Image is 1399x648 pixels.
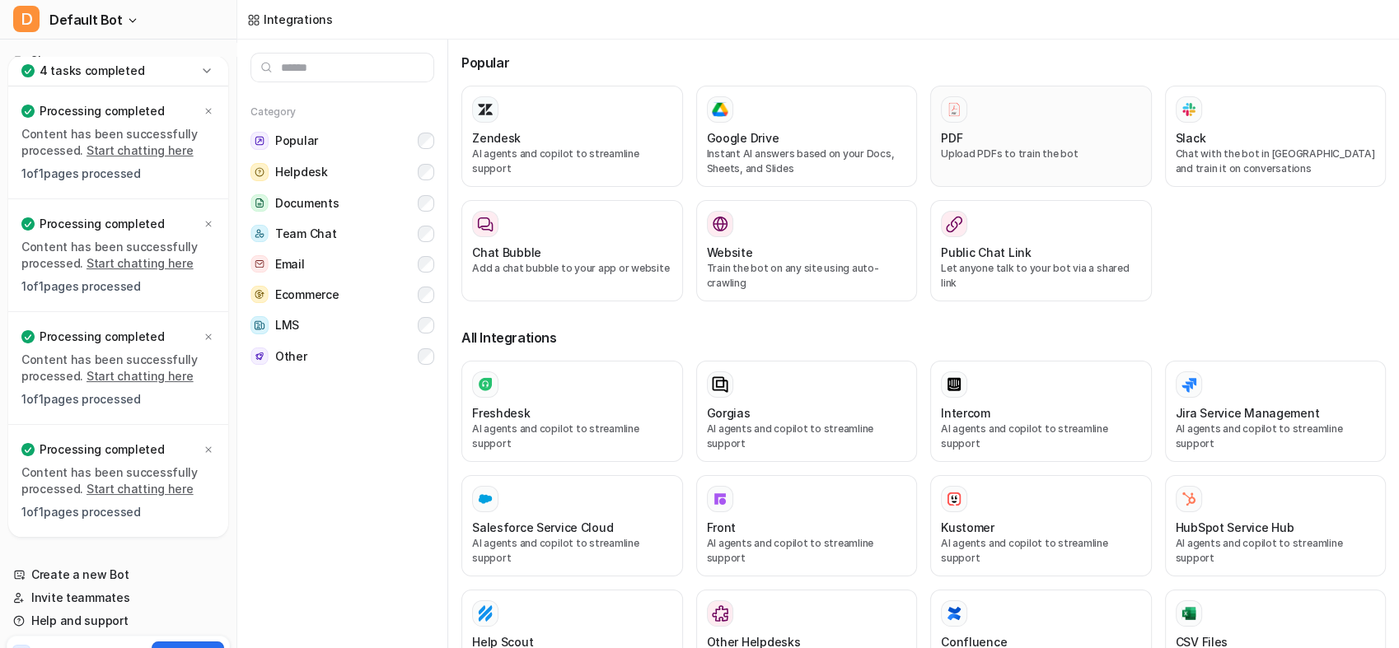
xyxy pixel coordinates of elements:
[461,200,683,301] button: Chat BubbleAdd a chat bubble to your app or website
[946,491,962,507] img: Kustomer
[941,536,1141,566] p: AI agents and copilot to streamline support
[707,147,907,176] p: Instant AI answers based on your Docs, Sheets, and Slides
[21,352,215,385] p: Content has been successfully processed.
[1181,605,1197,622] img: CSV Files
[87,143,194,157] a: Start chatting here
[250,218,434,249] button: Team ChatTeam Chat
[930,86,1152,187] button: PDFPDFUpload PDFs to train the bot
[275,256,305,273] span: Email
[87,369,194,383] a: Start chatting here
[21,391,215,408] p: 1 of 1 pages processed
[1176,147,1376,176] p: Chat with the bot in [GEOGRAPHIC_DATA] and train it on conversations
[946,101,962,117] img: PDF
[275,348,307,365] span: Other
[930,361,1152,462] button: IntercomAI agents and copilot to streamline support
[49,8,123,31] span: Default Bot
[247,11,333,28] a: Integrations
[472,244,541,261] h3: Chat Bubble
[941,129,962,147] h3: PDF
[472,129,521,147] h3: Zendesk
[461,328,1386,347] h3: All Integrations
[477,491,494,507] img: Salesforce Service Cloud
[40,329,164,345] p: Processing completed
[275,164,328,180] span: Helpdesk
[250,279,434,310] button: EcommerceEcommerce
[477,605,494,622] img: Help Scout
[696,200,918,301] button: WebsiteWebsiteTrain the bot on any site using auto-crawling
[40,441,164,458] p: Processing completed
[7,563,230,586] a: Create a new Bot
[461,475,683,576] button: Salesforce Service Cloud Salesforce Service CloudAI agents and copilot to streamline support
[250,132,269,150] img: Popular
[1176,519,1294,536] h3: HubSpot Service Hub
[941,404,990,422] h3: Intercom
[712,102,728,117] img: Google Drive
[250,255,269,273] img: Email
[1165,86,1387,187] button: SlackSlackChat with the bot in [GEOGRAPHIC_DATA] and train it on conversations
[87,482,194,496] a: Start chatting here
[707,261,907,291] p: Train the bot on any site using auto-crawling
[250,347,269,365] img: Other
[712,491,728,507] img: Front
[275,226,336,242] span: Team Chat
[250,341,434,371] button: OtherOther
[7,609,230,632] a: Help and support
[707,422,907,451] p: AI agents and copilot to streamline support
[7,49,230,72] a: Chat
[21,239,215,272] p: Content has been successfully processed.
[250,310,434,341] button: LMSLMS
[1165,475,1387,576] button: HubSpot Service HubHubSpot Service HubAI agents and copilot to streamline support
[941,519,994,536] h3: Kustomer
[707,536,907,566] p: AI agents and copilot to streamline support
[250,225,269,242] img: Team Chat
[250,194,269,212] img: Documents
[707,129,779,147] h3: Google Drive
[941,147,1141,161] p: Upload PDFs to train the bot
[1181,491,1197,507] img: HubSpot Service Hub
[472,147,672,176] p: AI agents and copilot to streamline support
[264,11,333,28] div: Integrations
[21,165,215,182] p: 1 of 1 pages processed
[930,200,1152,301] button: Public Chat LinkLet anyone talk to your bot via a shared link
[21,126,215,159] p: Content has been successfully processed.
[250,105,434,119] h5: Category
[250,316,269,334] img: LMS
[712,605,728,622] img: Other Helpdesks
[696,361,918,462] button: GorgiasAI agents and copilot to streamline support
[1176,536,1376,566] p: AI agents and copilot to streamline support
[40,216,164,232] p: Processing completed
[250,156,434,188] button: HelpdeskHelpdesk
[275,195,339,212] span: Documents
[930,475,1152,576] button: KustomerKustomerAI agents and copilot to streamline support
[13,6,40,32] span: D
[707,519,737,536] h3: Front
[461,86,683,187] button: ZendeskAI agents and copilot to streamline support
[275,317,299,333] span: LMS
[472,519,613,536] h3: Salesforce Service Cloud
[21,464,215,497] p: Content has been successfully processed.
[1181,100,1197,119] img: Slack
[7,586,230,609] a: Invite teammates
[21,504,215,520] p: 1 of 1 pages processed
[472,261,672,276] p: Add a chat bubble to your app or website
[21,278,215,295] p: 1 of 1 pages processed
[712,216,728,232] img: Website
[941,244,1032,261] h3: Public Chat Link
[275,287,339,303] span: Ecommerce
[1176,404,1320,422] h3: Jira Service Management
[461,361,683,462] button: FreshdeskAI agents and copilot to streamline support
[461,53,1386,72] h3: Popular
[707,244,753,261] h3: Website
[250,125,434,156] button: PopularPopular
[1176,422,1376,451] p: AI agents and copilot to streamline support
[472,422,672,451] p: AI agents and copilot to streamline support
[275,133,318,149] span: Popular
[87,256,194,270] a: Start chatting here
[40,103,164,119] p: Processing completed
[696,475,918,576] button: FrontFrontAI agents and copilot to streamline support
[472,404,530,422] h3: Freshdesk
[1176,129,1206,147] h3: Slack
[946,605,962,622] img: Confluence
[941,261,1141,291] p: Let anyone talk to your bot via a shared link
[250,286,269,303] img: Ecommerce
